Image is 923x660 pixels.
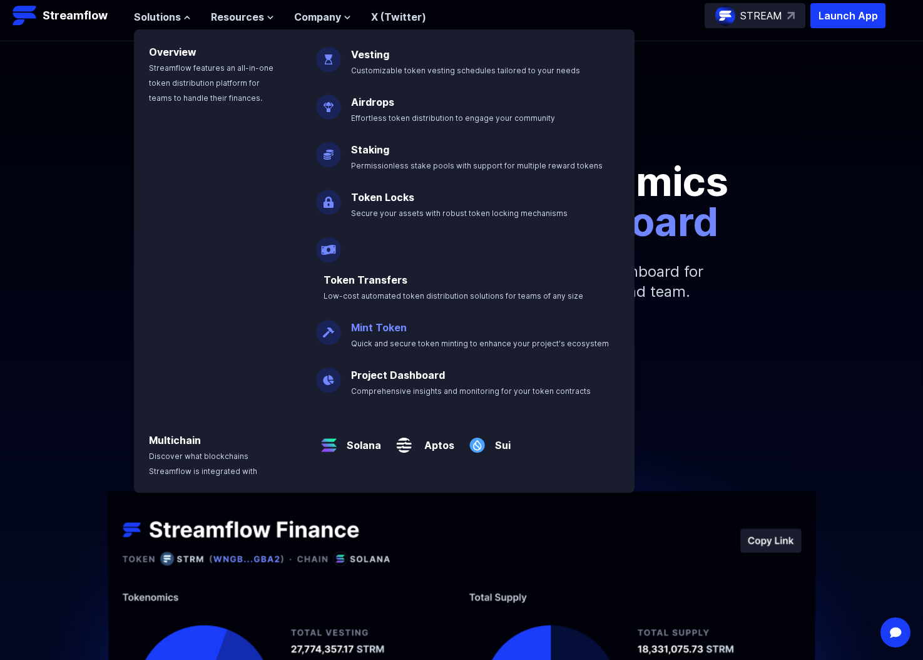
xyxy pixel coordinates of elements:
img: Vesting [316,37,341,72]
a: Overview [149,46,196,58]
span: Customizable token vesting schedules tailored to your needs [351,66,580,75]
a: Aptos [417,428,454,453]
button: Launch App [810,3,885,28]
button: Resources [211,9,274,24]
p: Streamflow [43,7,108,24]
span: Quick and secure token minting to enhance your project's ecosystem [351,339,609,348]
img: Solana [316,423,342,458]
a: Staking [351,143,389,156]
img: Sui [464,423,490,458]
a: Airdrops [351,96,394,108]
img: Payroll [316,227,341,262]
span: Company [294,9,341,24]
a: Sui [490,428,511,453]
span: Secure your assets with robust token locking mechanisms [351,209,568,218]
div: Open Intercom Messenger [880,617,910,647]
img: Streamflow Logo [13,3,38,28]
a: Token Transfers [324,274,407,286]
img: Token Locks [316,180,341,215]
img: Aptos [391,423,417,458]
a: Vesting [351,48,389,61]
span: Streamflow features an all-in-one token distribution platform for teams to handle their finances. [149,63,273,103]
img: Airdrops [316,85,341,120]
span: Discover what blockchains Streamflow is integrated with [149,451,257,476]
span: Resources [211,9,264,24]
a: Project Dashboard [351,369,445,381]
span: Solutions [134,9,181,24]
a: X (Twitter) [371,11,426,23]
span: Comprehensive insights and monitoring for your token contracts [351,386,591,396]
img: Project Dashboard [316,358,341,393]
a: Multichain [149,434,201,446]
button: Company [294,9,351,24]
a: STREAM [705,3,805,28]
img: Staking [316,132,341,167]
img: top-right-arrow.svg [787,12,795,19]
button: Solutions [134,9,191,24]
span: Permissionless stake pools with support for multiple reward tokens [351,161,603,170]
img: Mint Token [316,310,341,345]
a: Solana [342,428,381,453]
span: Low-cost automated token distribution solutions for teams of any size [324,291,583,301]
a: Mint Token [351,321,407,334]
p: STREAM [740,8,782,23]
a: Streamflow [13,3,121,28]
img: streamflow-logo-circle.png [715,6,735,26]
span: Effortless token distribution to engage your community [351,113,555,123]
a: Token Locks [351,191,414,204]
p: Tokenomics data management [115,121,808,142]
